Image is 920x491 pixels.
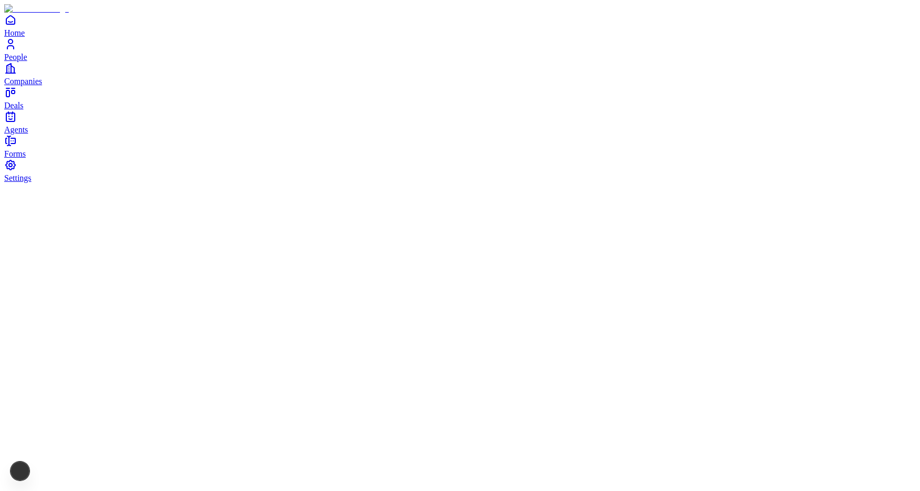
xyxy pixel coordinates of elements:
a: Forms [4,135,916,158]
a: Deals [4,86,916,110]
span: Agents [4,125,28,134]
span: Deals [4,101,23,110]
a: People [4,38,916,62]
span: Settings [4,173,32,182]
a: Home [4,14,916,37]
span: People [4,53,27,62]
a: Settings [4,159,916,182]
a: Companies [4,62,916,86]
img: Item Brain Logo [4,4,69,14]
a: Agents [4,110,916,134]
span: Companies [4,77,42,86]
span: Home [4,28,25,37]
span: Forms [4,149,26,158]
